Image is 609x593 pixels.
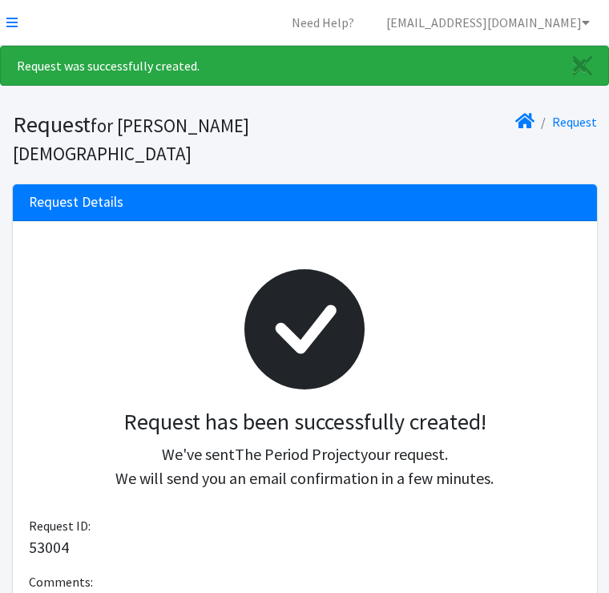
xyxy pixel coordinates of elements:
p: We've sent your request. We will send you an email confirmation in a few minutes. [42,442,568,490]
a: Need Help? [279,6,367,38]
h3: Request Details [29,194,123,211]
a: Request [552,114,597,130]
span: Comments: [29,574,93,590]
p: 53004 [29,535,581,559]
h3: Request has been successfully created! [42,409,568,436]
a: Close [557,46,608,85]
h1: Request [13,111,299,166]
span: Request ID: [29,518,91,534]
span: The Period Project [235,444,361,464]
a: [EMAIL_ADDRESS][DOMAIN_NAME] [373,6,603,38]
small: for [PERSON_NAME][DEMOGRAPHIC_DATA] [13,114,249,165]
